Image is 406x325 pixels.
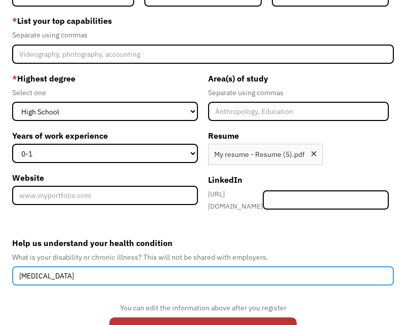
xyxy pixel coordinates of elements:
input: Videography, photography, accounting [12,45,394,64]
div: You can edit the information above after you register [109,302,297,314]
div: Separate using commas [208,87,389,99]
div: Select one [12,87,198,99]
label: Years of work experience [12,128,198,144]
label: List your top capabilities [12,13,394,29]
div: What is your disability or chronic illness? This will not be shared with employers. [12,251,394,263]
div: My resume - Resume (5).pdf [214,148,305,160]
label: Highest degree [12,70,198,87]
input: Anthropology, Education [208,102,389,121]
label: LinkedIn [208,172,389,188]
div: Remove file [310,150,318,160]
label: Resume [208,128,389,144]
div: Separate using commas [12,29,394,41]
label: Help us understand your health condition [12,235,394,251]
input: Deafness, Depression, Diabetes [12,266,394,286]
div: [URL][DOMAIN_NAME] [208,188,263,212]
label: Area(s) of study [208,70,389,87]
label: Website [12,170,198,186]
input: www.myportfolio.com [12,186,198,205]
